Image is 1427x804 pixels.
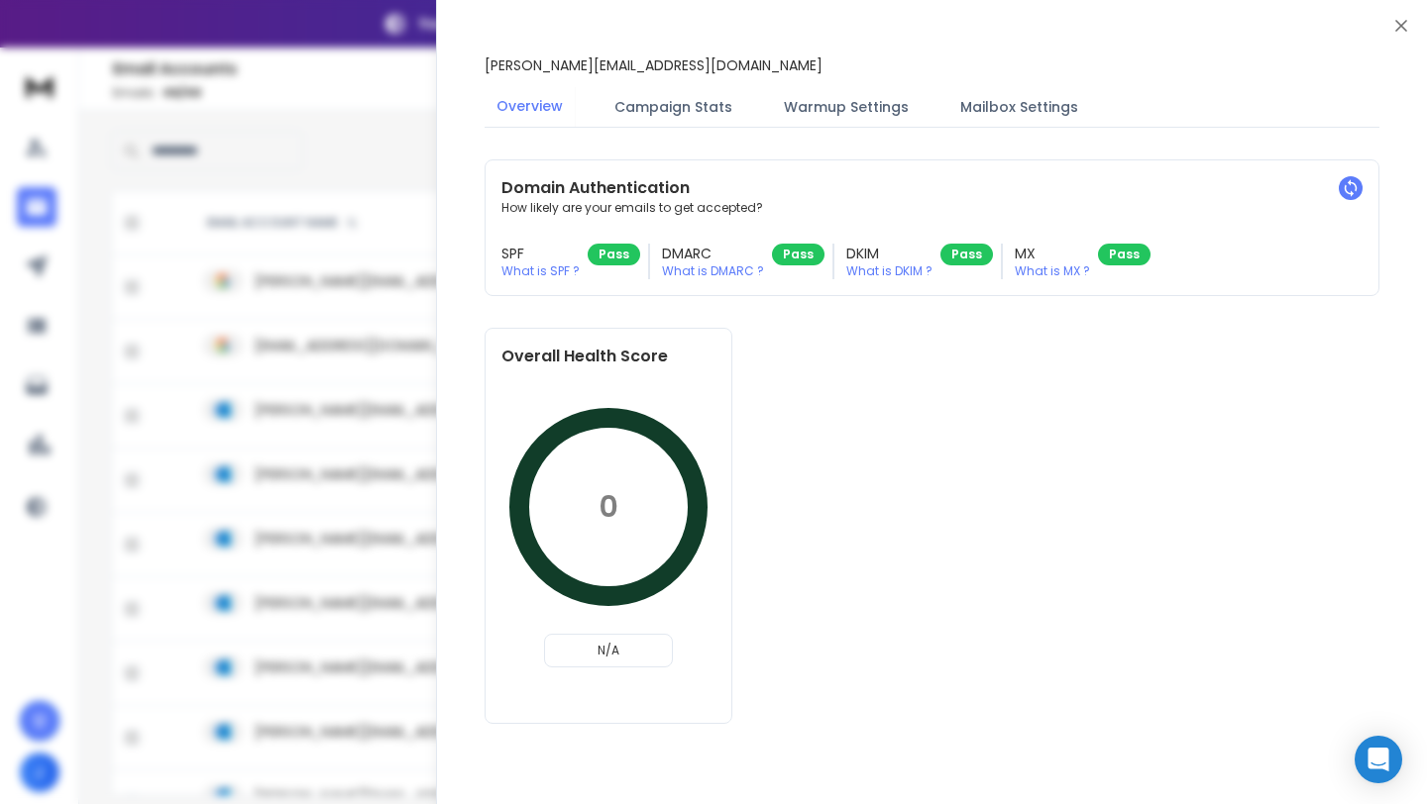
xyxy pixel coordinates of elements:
button: Warmup Settings [772,85,921,129]
h2: Overall Health Score [501,345,715,368]
h3: DMARC [662,244,764,263]
button: Mailbox Settings [948,85,1090,129]
div: Pass [588,244,640,265]
button: Overview [485,84,575,130]
p: What is DKIM ? [846,263,933,279]
div: Pass [1098,244,1151,265]
h3: MX [1015,244,1090,263]
p: How likely are your emails to get accepted? [501,200,1363,216]
div: Pass [940,244,993,265]
button: Campaign Stats [603,85,744,129]
h2: Domain Authentication [501,176,1363,200]
p: [PERSON_NAME][EMAIL_ADDRESS][DOMAIN_NAME] [485,55,823,75]
div: Open Intercom Messenger [1355,736,1402,783]
p: What is DMARC ? [662,263,764,279]
p: 0 [599,489,618,525]
h3: DKIM [846,244,933,263]
h3: SPF [501,244,580,263]
div: Pass [772,244,824,265]
p: What is MX ? [1015,263,1090,279]
p: What is SPF ? [501,263,580,279]
p: N/A [553,643,664,658]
